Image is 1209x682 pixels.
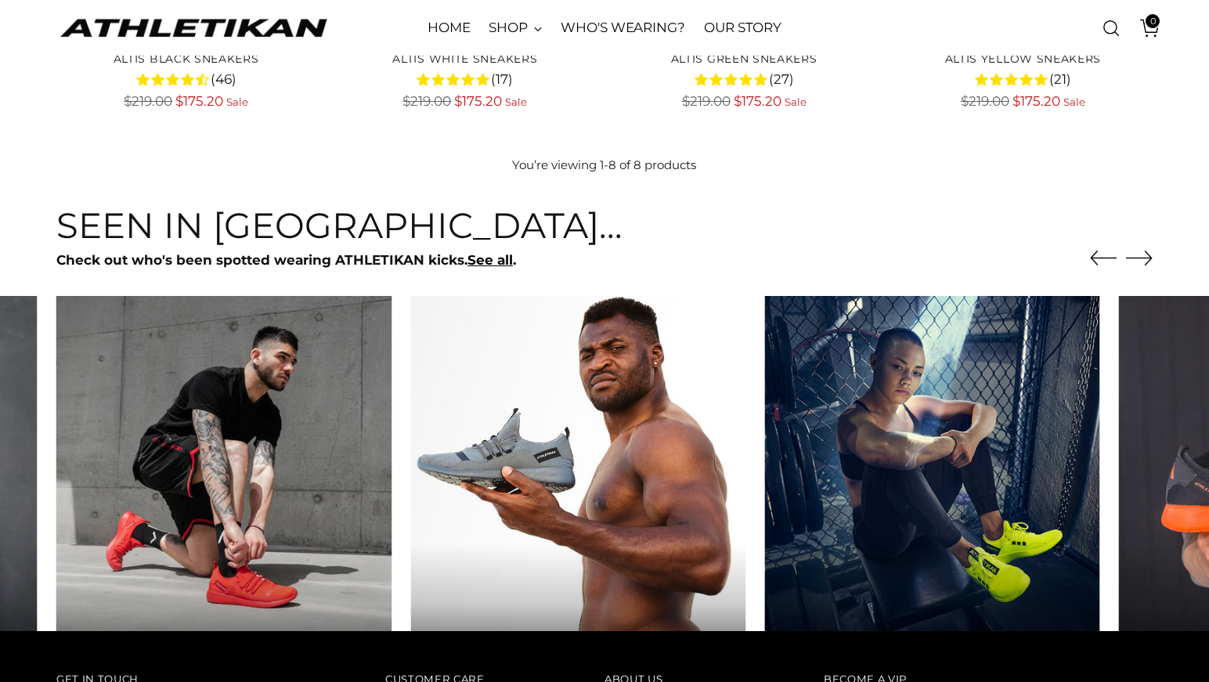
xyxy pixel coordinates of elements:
[428,11,471,45] a: HOME
[454,93,502,109] span: $175.20
[467,252,513,268] a: See all
[505,96,527,108] span: Sale
[491,70,513,90] span: (17)
[893,69,1153,89] div: 4.6 rating (21 votes)
[1012,93,1060,109] span: $175.20
[561,11,685,45] a: WHO'S WEARING?
[769,70,794,90] span: (27)
[1090,245,1117,272] button: Move to previous carousel slide
[1146,14,1160,28] span: 0
[1126,244,1153,271] button: Move to next carousel slide
[392,52,537,66] a: ALTIS White Sneakers
[785,96,807,108] span: Sale
[114,52,259,66] a: ALTIS Black Sneakers
[945,52,1102,66] a: ALTIS Yellow Sneakers
[513,252,516,268] strong: .
[682,93,731,109] span: $219.00
[335,69,594,89] div: 4.8 rating (17 votes)
[1063,96,1085,108] span: Sale
[56,206,623,245] h3: Seen in [GEOGRAPHIC_DATA]...
[402,93,451,109] span: $219.00
[512,157,696,175] p: You’re viewing 1-8 of 8 products
[226,96,248,108] span: Sale
[1095,13,1127,44] a: Open search modal
[124,93,172,109] span: $219.00
[175,93,223,109] span: $175.20
[56,69,316,89] div: 4.4 rating (46 votes)
[614,69,873,89] div: 4.9 rating (27 votes)
[671,52,817,66] a: ALTIS Green Sneakers
[961,93,1009,109] span: $219.00
[704,11,781,45] a: OUR STORY
[489,11,542,45] a: SHOP
[56,252,467,268] strong: Check out who's been spotted wearing ATHLETIKAN kicks.
[1049,70,1071,90] span: (21)
[56,16,330,40] a: ATHLETIKAN
[734,93,781,109] span: $175.20
[211,70,236,90] span: (46)
[1128,13,1160,44] a: Open cart modal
